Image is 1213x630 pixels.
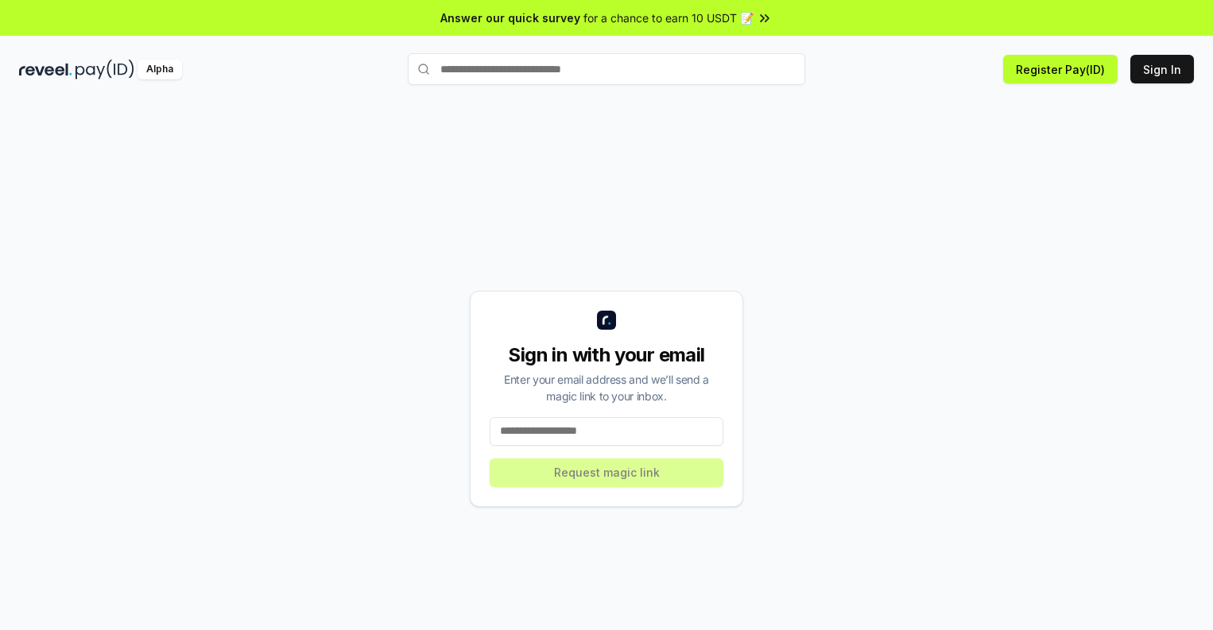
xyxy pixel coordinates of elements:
img: logo_small [597,311,616,330]
button: Register Pay(ID) [1003,55,1118,83]
button: Sign In [1130,55,1194,83]
div: Alpha [138,60,182,79]
div: Sign in with your email [490,342,723,368]
div: Enter your email address and we’ll send a magic link to your inbox. [490,371,723,404]
img: pay_id [76,60,134,79]
span: Answer our quick survey [440,10,580,26]
span: for a chance to earn 10 USDT 📝 [583,10,754,26]
img: reveel_dark [19,60,72,79]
